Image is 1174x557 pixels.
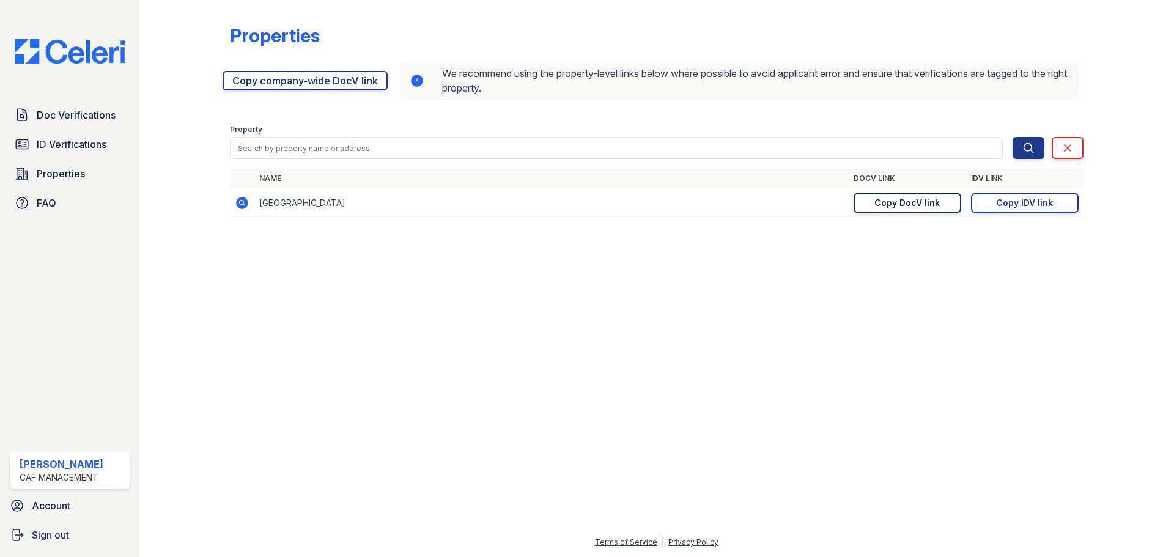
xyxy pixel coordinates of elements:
div: We recommend using the property-level links below where possible to avoid applicant error and ens... [400,61,1079,100]
span: Doc Verifications [37,108,116,122]
img: CE_Logo_Blue-a8612792a0a2168367f1c8372b55b34899dd931a85d93a1a3d3e32e68fde9ad4.png [5,39,135,64]
input: Search by property name or address [230,137,1003,159]
a: Properties [10,161,130,186]
td: [GEOGRAPHIC_DATA] [254,188,849,218]
a: Copy company-wide DocV link [223,71,388,90]
a: Doc Verifications [10,103,130,127]
div: Copy DocV link [874,197,940,209]
div: Copy IDV link [996,197,1053,209]
span: ID Verifications [37,137,106,152]
label: Property [230,125,262,135]
a: Terms of Service [595,537,657,547]
div: CAF Management [20,471,103,484]
a: Copy DocV link [854,193,961,213]
span: Sign out [32,528,69,542]
th: Name [254,169,849,188]
div: Properties [230,24,320,46]
a: Sign out [5,523,135,547]
a: FAQ [10,191,130,215]
th: IDV Link [966,169,1084,188]
span: Account [32,498,70,513]
span: FAQ [37,196,56,210]
a: Privacy Policy [668,537,718,547]
a: Account [5,493,135,518]
a: Copy IDV link [971,193,1079,213]
a: ID Verifications [10,132,130,157]
th: DocV Link [849,169,966,188]
span: Properties [37,166,85,181]
div: [PERSON_NAME] [20,457,103,471]
div: | [662,537,664,547]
